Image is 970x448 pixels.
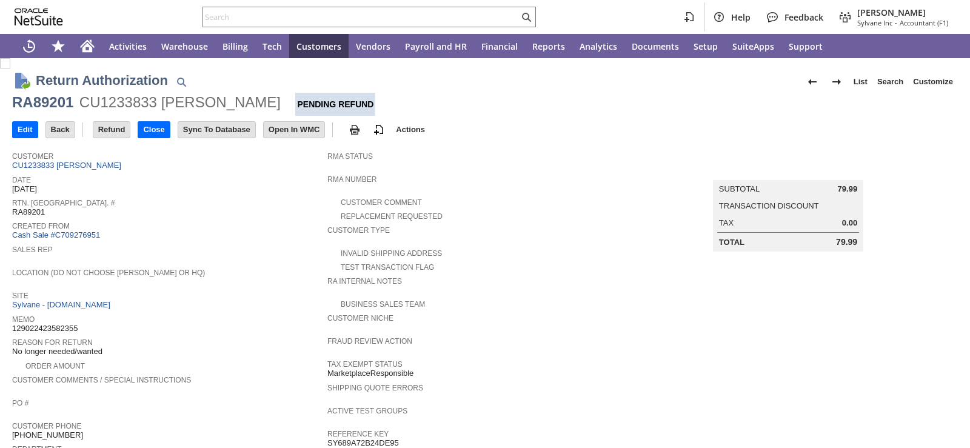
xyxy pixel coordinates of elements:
a: Customer Comments / Special Instructions [12,376,191,384]
svg: Recent Records [22,39,36,53]
a: Recent Records [15,34,44,58]
span: Customers [296,41,341,52]
a: Financial [474,34,525,58]
input: Open In WMC [264,122,325,138]
a: PO # [12,399,28,407]
span: RA89201 [12,207,45,217]
a: Documents [624,34,686,58]
span: Documents [632,41,679,52]
a: Warehouse [154,34,215,58]
a: Total [719,238,744,247]
h1: Return Authorization [36,70,168,90]
a: RMA Status [327,152,373,161]
input: Sync To Database [178,122,255,138]
input: Refund [93,122,130,138]
a: Subtotal [719,184,760,193]
a: Sales Rep [12,246,53,254]
a: Site [12,292,28,300]
a: Billing [215,34,255,58]
img: Previous [805,75,820,89]
input: Edit [13,122,38,138]
svg: logo [15,8,63,25]
img: Next [829,75,844,89]
a: Memo [12,315,35,324]
div: RA89201 [12,93,73,112]
span: SY689A72B24DE95 [327,438,399,448]
caption: Summary [713,161,863,180]
a: Home [73,34,102,58]
span: Warehouse [161,41,208,52]
a: Fraud Review Action [327,337,412,346]
span: - [895,18,897,27]
a: Support [781,34,830,58]
span: No longer needed/wanted [12,347,102,356]
a: Reports [525,34,572,58]
a: Cash Sale #C709276951 [12,230,100,239]
a: Rtn. [GEOGRAPHIC_DATA]. # [12,199,115,207]
span: Payroll and HR [405,41,467,52]
a: Invalid Shipping Address [341,249,442,258]
span: Vendors [356,41,390,52]
span: 79.99 [838,184,858,194]
span: 79.99 [836,237,857,247]
a: Date [12,176,31,184]
a: Tax [719,218,734,227]
a: Tech [255,34,289,58]
span: 129022423582355 [12,324,78,333]
a: Customer Comment [341,198,422,207]
a: Business Sales Team [341,300,425,309]
span: Accountant (F1) [900,18,948,27]
a: Customer [12,152,53,161]
a: Reason For Return [12,338,93,347]
a: RMA Number [327,175,376,184]
a: Customize [908,72,958,92]
input: Close [138,122,169,138]
a: Payroll and HR [398,34,474,58]
svg: Home [80,39,95,53]
a: Customer Niche [327,314,393,323]
span: Reports [532,41,565,52]
a: List [849,72,872,92]
a: Analytics [572,34,624,58]
a: Setup [686,34,725,58]
span: [DATE] [12,184,37,194]
a: Shipping Quote Errors [327,384,423,392]
span: 0.00 [842,218,857,228]
span: Tech [263,41,282,52]
span: SuiteApps [732,41,774,52]
img: Quick Find [174,75,189,89]
a: Customer Type [327,226,390,235]
a: Active Test Groups [327,407,407,415]
svg: Shortcuts [51,39,65,53]
img: print.svg [347,122,362,137]
span: Billing [222,41,248,52]
div: CU1233833 [PERSON_NAME] [79,93,281,112]
span: Sylvane Inc [857,18,892,27]
span: Analytics [580,41,617,52]
a: Actions [391,125,430,134]
span: Feedback [784,12,823,23]
a: Tax Exempt Status [327,360,403,369]
input: Search [203,10,519,24]
a: Location (Do Not Choose [PERSON_NAME] or HQ) [12,269,205,277]
a: Sylvane - [DOMAIN_NAME] [12,300,113,309]
a: Order Amount [25,362,85,370]
a: CU1233833 [PERSON_NAME] [12,161,124,170]
a: Transaction Discount [719,201,819,210]
a: Created From [12,222,70,230]
a: Replacement Requested [341,212,443,221]
span: Help [731,12,751,23]
span: [PERSON_NAME] [857,7,948,18]
input: Back [46,122,75,138]
a: SuiteApps [725,34,781,58]
a: Customer Phone [12,422,81,430]
span: Support [789,41,823,52]
a: Search [872,72,908,92]
a: Activities [102,34,154,58]
span: [PHONE_NUMBER] [12,430,83,440]
span: Setup [694,41,718,52]
svg: Search [519,10,533,24]
img: add-record.svg [372,122,386,137]
span: Activities [109,41,147,52]
div: Shortcuts [44,34,73,58]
